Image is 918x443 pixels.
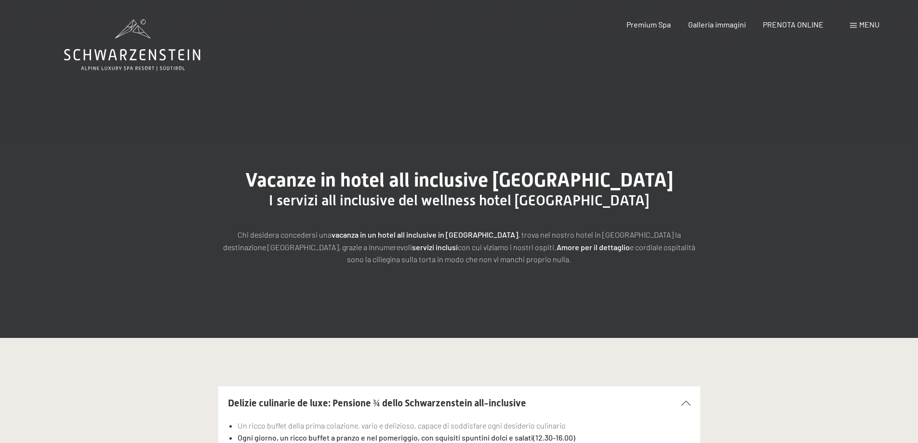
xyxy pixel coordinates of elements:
[763,20,824,29] a: PRENOTA ONLINE
[557,242,630,252] strong: Amore per il dettaglio
[859,20,879,29] span: Menu
[218,228,700,266] p: Chi desidera concedersi una , trova nel nostro hotel in [GEOGRAPHIC_DATA] la destinazione [GEOGRA...
[533,433,575,442] strong: (12.30-16.00)
[332,230,518,239] strong: vacanza in un hotel all inclusive in [GEOGRAPHIC_DATA]
[412,242,458,252] strong: servizi inclusi
[269,192,650,209] span: I servizi all inclusive del wellness hotel [GEOGRAPHIC_DATA]
[228,397,526,409] span: Delizie culinarie de luxe: Pensione ¾ dello Schwarzenstein all-inclusive
[238,433,533,442] strong: Ogni giorno, un ricco buffet a pranzo e nel pomeriggio, con squisiti spuntini dolci e salati
[238,419,690,432] li: Un ricco buffet della prima colazione, vario e delizioso, capace di soddisfare ogni desiderio cul...
[626,20,671,29] a: Premium Spa
[245,169,673,191] span: Vacanze in hotel all inclusive [GEOGRAPHIC_DATA]
[688,20,746,29] a: Galleria immagini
